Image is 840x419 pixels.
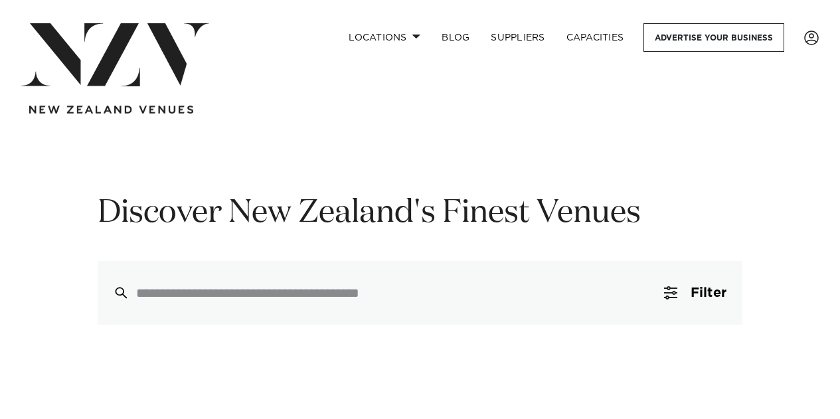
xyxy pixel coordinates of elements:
[643,23,784,52] a: Advertise your business
[29,106,193,114] img: new-zealand-venues-text.png
[691,286,726,299] span: Filter
[556,23,635,52] a: Capacities
[98,193,742,234] h1: Discover New Zealand's Finest Venues
[480,23,555,52] a: SUPPLIERS
[431,23,480,52] a: BLOG
[648,261,742,325] button: Filter
[338,23,431,52] a: Locations
[21,23,209,86] img: nzv-logo.png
